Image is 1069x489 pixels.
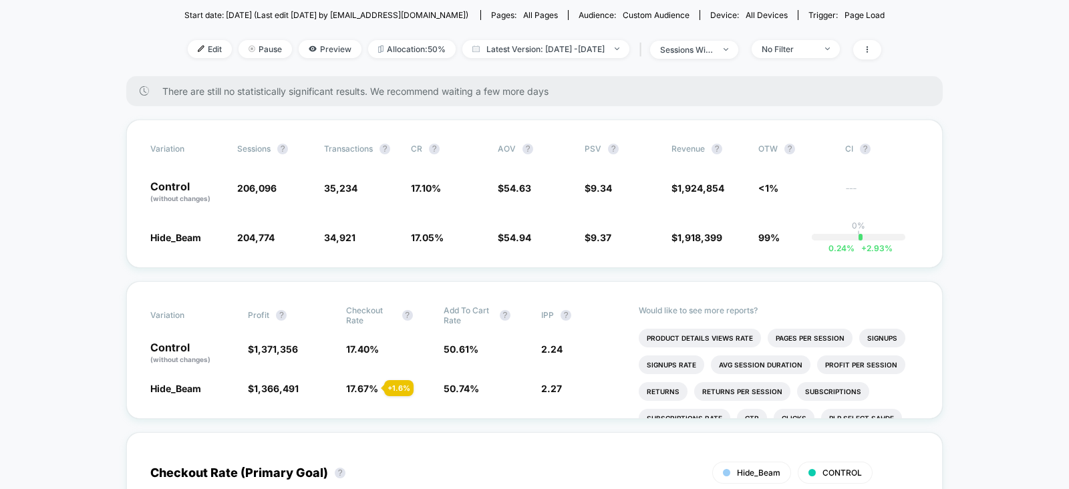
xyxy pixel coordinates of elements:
img: end [615,47,619,50]
div: Trigger: [808,10,885,20]
p: Would like to see more reports? [639,305,919,315]
span: <1% [758,182,778,194]
li: Subscriptions Rate [639,409,730,428]
button: ? [500,310,510,321]
p: 0% [852,220,865,230]
span: all devices [746,10,788,20]
span: | [636,40,650,59]
button: ? [335,468,345,478]
span: Profit [248,310,269,320]
button: ? [429,144,440,154]
span: Latest Version: [DATE] - [DATE] [462,40,629,58]
span: + [861,243,867,253]
button: ? [608,144,619,154]
span: 17.40 % [346,343,379,355]
span: (without changes) [150,355,210,363]
button: ? [712,144,722,154]
img: calendar [472,45,480,52]
img: edit [198,45,204,52]
span: CI [845,144,919,154]
span: 204,774 [237,232,275,243]
span: 54.94 [504,232,531,243]
li: Clicks [774,409,814,428]
p: | [857,230,860,240]
span: OTW [758,144,832,154]
span: (without changes) [150,194,210,202]
span: 99% [758,232,780,243]
span: all pages [523,10,558,20]
li: Returns [639,382,688,401]
span: Sessions [237,144,271,154]
span: 2.27 [541,383,562,394]
li: Subscriptions [797,382,869,401]
li: Signups [859,329,905,347]
span: 17.05 % [411,232,444,243]
span: --- [845,184,919,204]
span: Variation [150,144,224,154]
span: Preview [299,40,361,58]
span: Transactions [324,144,373,154]
span: Hide_Beam [150,232,201,243]
li: Profit Per Session [817,355,905,374]
span: 9.34 [591,182,612,194]
span: Checkout Rate [346,305,396,325]
button: ? [561,310,571,321]
img: rebalance [378,45,384,53]
img: end [825,47,830,50]
span: AOV [498,144,516,154]
div: Audience: [579,10,690,20]
li: Avg Session Duration [711,355,810,374]
span: $ [498,182,531,194]
span: 0.24 % [828,243,855,253]
span: $ [248,383,299,394]
span: $ [585,182,612,194]
span: 2.93 % [855,243,893,253]
img: end [249,45,255,52]
button: ? [860,144,871,154]
li: Returns Per Session [694,382,790,401]
div: Pages: [491,10,558,20]
span: 50.61 % [444,343,478,355]
span: There are still no statistically significant results. We recommend waiting a few more days [162,86,916,97]
img: end [724,48,728,51]
button: ? [402,310,413,321]
span: 2.24 [541,343,563,355]
span: 9.37 [591,232,611,243]
span: Variation [150,305,224,325]
div: No Filter [762,44,815,54]
span: Pause [239,40,292,58]
span: CONTROL [822,468,862,478]
span: Device: [700,10,798,20]
span: $ [498,232,531,243]
span: 1,918,399 [677,232,722,243]
span: Allocation: 50% [368,40,456,58]
button: ? [784,144,795,154]
span: CR [411,144,422,154]
div: + 1.6 % [384,380,414,396]
button: ? [276,310,287,321]
div: sessions with impression [660,45,714,55]
p: Control [150,342,235,365]
span: $ [585,232,611,243]
li: Pages Per Session [768,329,853,347]
li: Ctr [737,409,767,428]
span: $ [671,182,724,194]
span: 17.67 % [346,383,378,394]
span: PSV [585,144,601,154]
span: 50.74 % [444,383,479,394]
span: 206,096 [237,182,277,194]
span: Revenue [671,144,705,154]
span: 35,234 [324,182,357,194]
span: 54.63 [504,182,531,194]
button: ? [379,144,390,154]
button: ? [522,144,533,154]
span: Custom Audience [623,10,690,20]
li: Plp Select Sahde [821,409,902,428]
span: Start date: [DATE] (Last edit [DATE] by [EMAIL_ADDRESS][DOMAIN_NAME]) [184,10,468,20]
span: Hide_Beam [737,468,780,478]
span: 34,921 [324,232,355,243]
span: $ [248,343,298,355]
span: 1,924,854 [677,182,724,194]
span: Hide_Beam [150,383,201,394]
li: Product Details Views Rate [639,329,761,347]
